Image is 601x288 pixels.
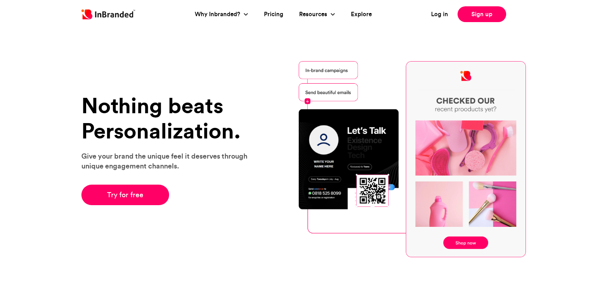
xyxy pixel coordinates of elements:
img: Inbranded [81,9,135,19]
a: Sign up [458,6,506,22]
a: Explore [351,10,372,19]
a: Log in [431,10,448,19]
a: Why Inbranded? [195,10,242,19]
p: Give your brand the unique feel it deserves through unique engagement channels. [81,151,257,171]
a: Resources [299,10,329,19]
h1: Nothing beats Personalization. [81,93,257,143]
a: Try for free [81,185,170,205]
a: Pricing [264,10,283,19]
